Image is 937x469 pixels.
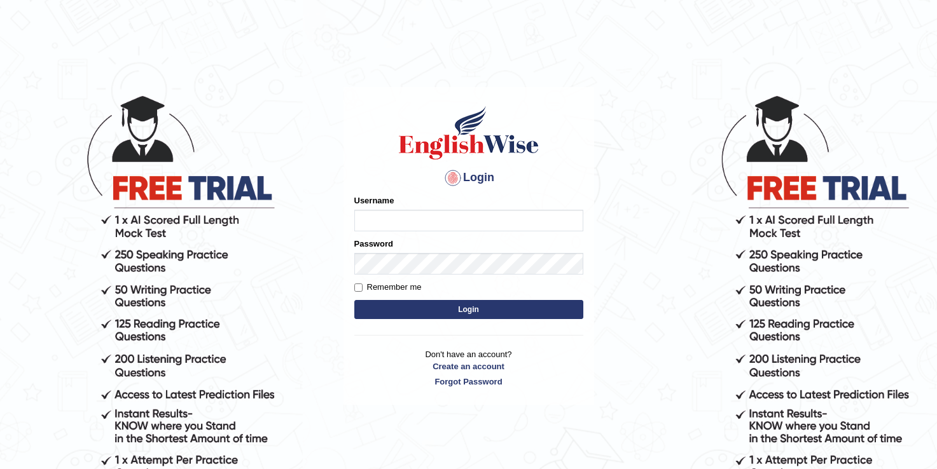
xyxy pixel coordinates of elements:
[396,104,541,161] img: Logo of English Wise sign in for intelligent practice with AI
[354,168,583,188] h4: Login
[354,360,583,372] a: Create an account
[354,376,583,388] a: Forgot Password
[354,281,422,294] label: Remember me
[354,238,393,250] label: Password
[354,300,583,319] button: Login
[354,194,394,207] label: Username
[354,348,583,388] p: Don't have an account?
[354,283,363,292] input: Remember me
